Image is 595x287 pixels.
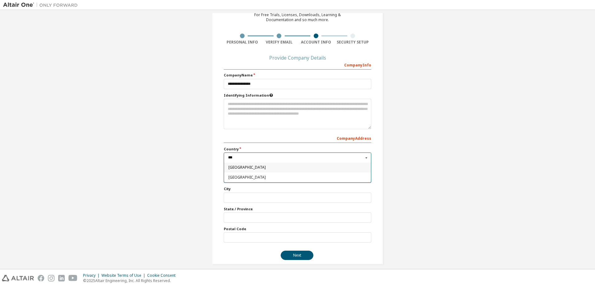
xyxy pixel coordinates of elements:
[297,40,335,45] div: Account Info
[2,275,34,281] img: altair_logo.svg
[224,133,371,143] div: Company Address
[281,251,313,260] button: Next
[3,2,81,8] img: Altair One
[224,147,371,152] label: Country
[228,166,367,170] span: [GEOGRAPHIC_DATA]
[83,278,179,283] p: © 2025 Altair Engineering, Inc. All Rights Reserved.
[261,40,298,45] div: Verify Email
[48,275,54,281] img: instagram.svg
[224,207,371,212] label: State / Province
[147,273,179,278] div: Cookie Consent
[254,12,341,22] div: For Free Trials, Licenses, Downloads, Learning & Documentation and so much more.
[224,40,261,45] div: Personal Info
[38,275,44,281] img: facebook.svg
[228,175,367,179] span: [GEOGRAPHIC_DATA]
[335,40,372,45] div: Security Setup
[224,186,371,191] label: City
[224,56,371,60] div: Provide Company Details
[58,275,65,281] img: linkedin.svg
[68,275,77,281] img: youtube.svg
[224,93,371,98] label: Please provide any information that will help our support team identify your company. Email and n...
[83,273,101,278] div: Privacy
[224,73,371,78] label: Company Name
[224,60,371,70] div: Company Info
[224,226,371,231] label: Postal Code
[101,273,147,278] div: Website Terms of Use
